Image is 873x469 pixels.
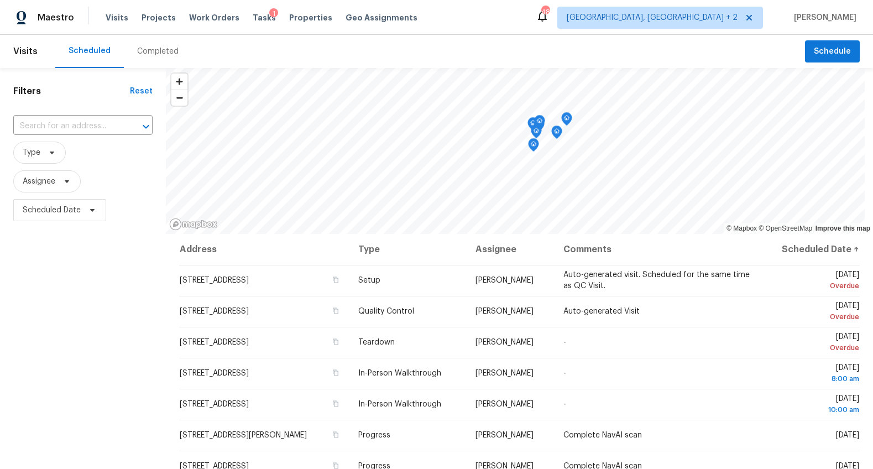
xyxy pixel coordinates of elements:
span: Progress [358,431,390,439]
button: Schedule [805,40,860,63]
span: [GEOGRAPHIC_DATA], [GEOGRAPHIC_DATA] + 2 [567,12,738,23]
span: Teardown [358,338,395,346]
span: [DATE] [767,395,859,415]
th: Comments [555,234,759,265]
span: [PERSON_NAME] [475,277,534,284]
span: Complete NavAI scan [563,431,642,439]
span: Geo Assignments [346,12,417,23]
span: In-Person Walkthrough [358,369,441,377]
span: Tasks [253,14,276,22]
span: [STREET_ADDRESS] [180,308,249,315]
span: Scheduled Date [23,205,81,216]
button: Open [138,119,154,134]
span: Type [23,147,40,158]
canvas: Map [166,68,865,234]
a: Mapbox [726,225,757,232]
span: [DATE] [767,364,859,384]
div: 10:00 am [767,404,859,415]
div: Map marker [561,112,572,129]
button: Copy Address [331,306,341,316]
span: Work Orders [189,12,239,23]
div: Map marker [534,115,545,132]
div: Scheduled [69,45,111,56]
span: [DATE] [767,333,859,353]
span: [PERSON_NAME] [475,369,534,377]
span: Auto-generated Visit [563,308,640,315]
span: [STREET_ADDRESS] [180,400,249,408]
div: Map marker [527,117,539,134]
span: [STREET_ADDRESS][PERSON_NAME] [180,431,307,439]
span: [PERSON_NAME] [475,338,534,346]
span: - [563,369,566,377]
button: Copy Address [331,430,341,440]
button: Zoom in [171,74,187,90]
div: Overdue [767,342,859,353]
span: [PERSON_NAME] [475,400,534,408]
span: Properties [289,12,332,23]
th: Address [179,234,349,265]
span: - [563,400,566,408]
span: [PERSON_NAME] [475,431,534,439]
th: Assignee [467,234,555,265]
div: Overdue [767,311,859,322]
a: OpenStreetMap [759,225,812,232]
span: Assignee [23,176,55,187]
span: [DATE] [836,431,859,439]
th: Scheduled Date ↑ [759,234,860,265]
div: Map marker [534,118,545,136]
button: Copy Address [331,337,341,347]
button: Copy Address [331,399,341,409]
span: Projects [142,12,176,23]
span: [PERSON_NAME] [790,12,856,23]
span: In-Person Walkthrough [358,400,441,408]
div: Map marker [531,125,542,142]
h1: Filters [13,86,130,97]
div: Completed [137,46,179,57]
span: [DATE] [767,302,859,322]
div: 48 [541,7,549,18]
span: Schedule [814,45,851,59]
a: Improve this map [816,225,870,232]
span: Auto-generated visit. Scheduled for the same time as QC Visit. [563,271,750,290]
div: 1 [269,8,278,19]
div: Map marker [551,126,562,143]
span: - [563,338,566,346]
button: Zoom out [171,90,187,106]
span: Setup [358,277,380,284]
span: Maestro [38,12,74,23]
span: [DATE] [767,271,859,291]
div: Reset [130,86,153,97]
button: Copy Address [331,275,341,285]
span: Visits [106,12,128,23]
span: [STREET_ADDRESS] [180,338,249,346]
div: Overdue [767,280,859,291]
input: Search for an address... [13,118,122,135]
button: Copy Address [331,368,341,378]
span: Quality Control [358,308,414,315]
div: 8:00 am [767,373,859,384]
th: Type [349,234,467,265]
div: Map marker [528,138,539,155]
span: [STREET_ADDRESS] [180,277,249,284]
span: [STREET_ADDRESS] [180,369,249,377]
span: Visits [13,39,38,64]
span: [PERSON_NAME] [475,308,534,315]
a: Mapbox homepage [169,218,218,231]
